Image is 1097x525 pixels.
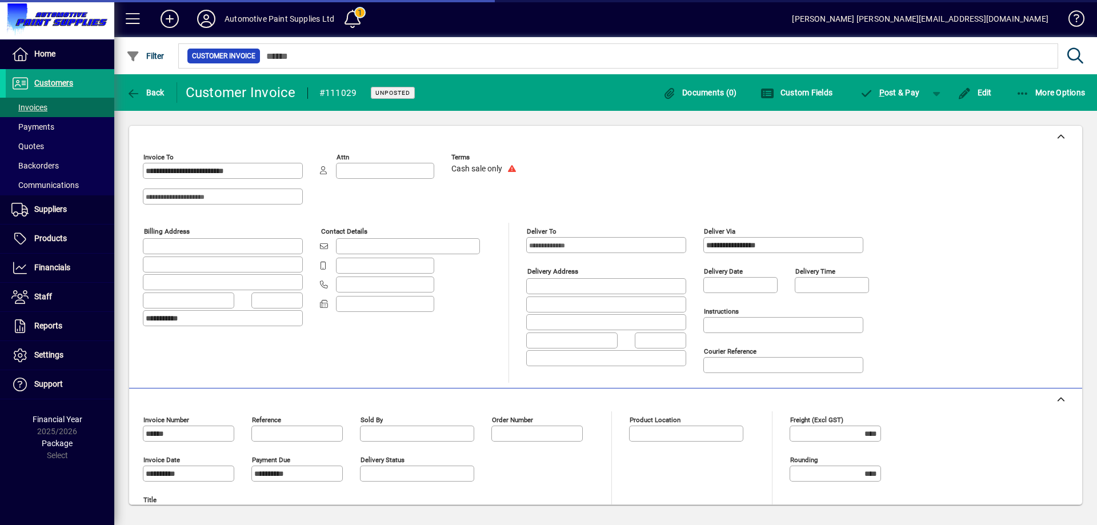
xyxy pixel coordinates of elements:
button: Add [151,9,188,29]
span: Products [34,234,67,243]
mat-label: Invoice number [143,416,189,424]
mat-label: Deliver via [704,227,735,235]
div: #111029 [319,84,357,102]
mat-label: Payment due [252,456,290,464]
button: Custom Fields [758,82,835,103]
span: Package [42,439,73,448]
button: Back [123,82,167,103]
span: Financials [34,263,70,272]
div: Customer Invoice [186,83,296,102]
span: Support [34,379,63,388]
span: Customer Invoice [192,50,255,62]
button: Edit [955,82,995,103]
mat-label: Attn [337,153,349,161]
a: Suppliers [6,195,114,224]
button: Filter [123,46,167,66]
span: Documents (0) [663,88,737,97]
span: Backorders [11,161,59,170]
button: Documents (0) [660,82,740,103]
span: Customers [34,78,73,87]
span: Unposted [375,89,410,97]
span: ost & Pay [859,88,919,97]
span: Invoices [11,103,47,112]
span: Filter [126,51,165,61]
span: Edit [958,88,992,97]
span: P [879,88,884,97]
mat-label: Product location [630,416,680,424]
mat-label: Invoice date [143,456,180,464]
span: Home [34,49,55,58]
span: Communications [11,181,79,190]
mat-label: Courier Reference [704,347,756,355]
a: Backorders [6,156,114,175]
app-page-header-button: Back [114,82,177,103]
mat-label: Invoice To [143,153,174,161]
span: Quotes [11,142,44,151]
a: Quotes [6,137,114,156]
mat-label: Delivery status [361,456,405,464]
mat-label: Reference [252,416,281,424]
button: Post & Pay [854,82,925,103]
div: [PERSON_NAME] [PERSON_NAME][EMAIL_ADDRESS][DOMAIN_NAME] [792,10,1048,28]
span: Reports [34,321,62,330]
a: Home [6,40,114,69]
span: Back [126,88,165,97]
span: Staff [34,292,52,301]
mat-label: Freight (excl GST) [790,416,843,424]
a: Knowledge Base [1060,2,1083,39]
a: Financials [6,254,114,282]
a: Communications [6,175,114,195]
a: Settings [6,341,114,370]
mat-label: Sold by [361,416,383,424]
div: Automotive Paint Supplies Ltd [225,10,334,28]
mat-label: Deliver To [527,227,556,235]
span: Terms [451,154,520,161]
mat-label: Rounding [790,456,818,464]
span: Cash sale only [451,165,502,174]
span: Financial Year [33,415,82,424]
mat-label: Delivery time [795,267,835,275]
button: Profile [188,9,225,29]
a: Invoices [6,98,114,117]
mat-label: Delivery date [704,267,743,275]
button: More Options [1013,82,1088,103]
a: Products [6,225,114,253]
a: Payments [6,117,114,137]
mat-label: Order number [492,416,533,424]
mat-label: Instructions [704,307,739,315]
span: More Options [1016,88,1086,97]
span: Payments [11,122,54,131]
a: Support [6,370,114,399]
span: Custom Fields [760,88,832,97]
span: Suppliers [34,205,67,214]
span: Settings [34,350,63,359]
mat-label: Title [143,496,157,504]
a: Staff [6,283,114,311]
a: Reports [6,312,114,340]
